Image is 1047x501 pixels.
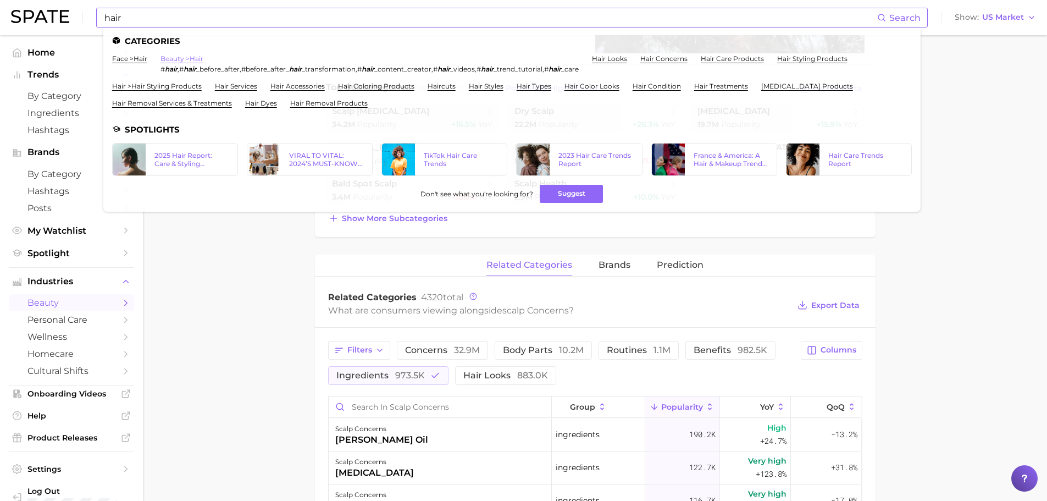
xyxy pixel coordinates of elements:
[540,185,603,203] button: Suggest
[335,466,414,480] div: [MEDICAL_DATA]
[801,341,862,360] button: Columns
[27,225,115,236] span: My Watchlist
[494,65,542,73] span: _trend_tutorial
[374,65,431,73] span: _content_creator
[795,298,862,313] button: Export Data
[599,260,630,270] span: brands
[421,292,463,302] span: total
[27,47,115,58] span: Home
[463,371,548,380] span: hair looks
[405,346,480,355] span: concerns
[160,65,165,73] span: #
[27,248,115,258] span: Spotlight
[347,345,372,355] span: Filters
[290,99,368,107] a: hair removal products
[289,151,363,168] div: VIRAL TO VITAL: 2024’S MUST-KNOW HAIR TRENDS ON TIKTOK
[328,303,790,318] div: What are consumers viewing alongside ?
[549,65,561,73] em: hair
[9,362,134,379] a: cultural shifts
[421,292,443,302] span: 4320
[160,54,203,63] a: beauty >hair
[357,65,362,73] span: #
[481,65,494,73] em: hair
[11,10,69,23] img: SPATE
[9,87,134,104] a: by Category
[570,403,595,411] span: group
[112,82,202,90] a: hair >hair styling products
[27,147,115,157] span: Brands
[828,151,902,168] div: Hair Care Trends Report
[756,467,786,481] span: +123.8%
[502,305,569,316] span: scalp concerns
[653,345,671,355] span: 1.1m
[738,345,767,355] span: 982.5k
[720,397,791,418] button: YoY
[955,14,979,20] span: Show
[241,65,289,73] span: #before_after_
[27,186,115,196] span: Hashtags
[395,370,425,381] span: 973.5k
[9,44,134,61] a: Home
[592,54,627,63] a: hair looks
[270,82,325,90] a: hair accessories
[160,65,579,73] div: , , , , , ,
[767,421,786,434] span: High
[329,397,551,417] input: Search in scalp concerns
[215,82,257,90] a: hair services
[450,65,475,73] span: _videos
[694,346,767,355] span: benefits
[9,67,134,83] button: Trends
[27,411,115,421] span: Help
[336,371,425,380] span: ingredients
[9,345,134,362] a: homecare
[27,108,115,118] span: Ingredients
[760,403,774,411] span: YoY
[651,143,777,176] a: France & America: A Hair & Makeup Trends Report
[196,65,240,73] span: _before_after
[335,433,428,447] div: [PERSON_NAME] oil
[112,125,912,134] li: Spotlights
[645,397,720,418] button: Popularity
[428,82,456,90] a: haircuts
[556,428,600,441] span: ingredients
[179,65,184,73] span: #
[27,433,115,443] span: Product Releases
[761,82,853,90] a: [MEDICAL_DATA] products
[9,386,134,402] a: Onboarding Videos
[112,36,912,46] li: Categories
[469,82,503,90] a: hair styles
[302,65,356,73] span: _transformation
[454,345,480,355] span: 32.9m
[9,430,134,446] a: Product Releases
[748,487,786,500] span: Very high
[558,151,633,168] div: 2023 Hair Care Trends Report
[786,143,912,176] a: Hair Care Trends Report
[831,428,857,441] span: -13.2%
[701,54,764,63] a: hair care products
[9,104,134,122] a: Ingredients
[689,428,716,441] span: 190.2k
[889,13,921,23] span: Search
[27,298,115,308] span: beauty
[27,464,115,474] span: Settings
[27,389,115,399] span: Onboarding Videos
[112,54,147,63] a: face >hair
[748,454,786,467] span: Very high
[27,277,115,287] span: Industries
[165,65,178,73] em: hair
[831,461,857,474] span: +31.8%
[477,65,481,73] span: #
[564,82,619,90] a: hair color looks
[689,461,716,474] span: 122.7k
[517,82,551,90] a: hair types
[27,349,115,359] span: homecare
[9,122,134,139] a: Hashtags
[338,82,414,90] a: hair coloring products
[245,99,277,107] a: hair dyes
[486,260,572,270] span: related categories
[9,273,134,290] button: Industries
[827,403,845,411] span: QoQ
[9,294,134,311] a: beauty
[607,346,671,355] span: routines
[9,222,134,239] a: My Watchlist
